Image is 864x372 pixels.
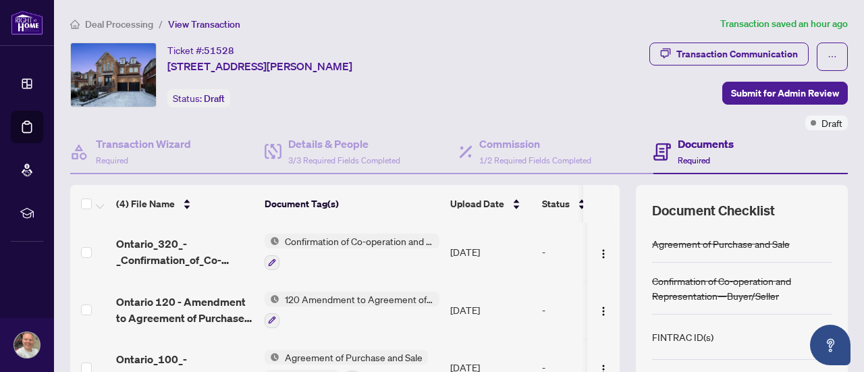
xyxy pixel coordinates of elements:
img: Status Icon [265,234,279,248]
div: Transaction Communication [676,43,798,65]
button: Status Icon120 Amendment to Agreement of Purchase and Sale [265,292,439,328]
span: 51528 [204,45,234,57]
button: Submit for Admin Review [722,82,848,105]
th: Upload Date [445,185,537,223]
span: Submit for Admin Review [731,82,839,104]
span: Ontario_320_-_Confirmation_of_Co-operation_and_Representation_14.pdf [116,236,254,268]
h4: Commission [479,136,591,152]
button: Logo [593,241,614,263]
h4: Transaction Wizard [96,136,191,152]
span: Upload Date [450,196,504,211]
span: Confirmation of Co-operation and Representation—Buyer/Seller [279,234,439,248]
span: Ontario 120 - Amendment to Agreement of Purchase and Sale-2.pdf [116,294,254,326]
span: 3/3 Required Fields Completed [288,155,400,165]
img: Status Icon [265,350,279,365]
span: Status [542,196,570,211]
button: Open asap [810,325,850,365]
img: Logo [598,306,609,317]
h4: Details & People [288,136,400,152]
article: Transaction saved an hour ago [720,16,848,32]
span: Document Checklist [652,201,775,220]
button: Logo [593,299,614,321]
span: ellipsis [828,52,837,61]
img: Status Icon [265,292,279,307]
div: Status: [167,89,230,107]
span: Draft [204,92,225,105]
img: Profile Icon [14,332,40,358]
div: Ticket #: [167,43,234,58]
th: Status [537,185,651,223]
img: logo [11,10,43,35]
span: Draft [821,115,842,130]
div: - [542,244,646,259]
img: IMG-W12136665_1.jpg [71,43,156,107]
th: (4) File Name [111,185,259,223]
td: [DATE] [445,223,537,281]
div: - [542,302,646,317]
h4: Documents [678,136,734,152]
div: Confirmation of Co-operation and Representation—Buyer/Seller [652,273,832,303]
button: Transaction Communication [649,43,809,65]
div: FINTRAC ID(s) [652,329,713,344]
span: [STREET_ADDRESS][PERSON_NAME] [167,58,352,74]
button: Status IconConfirmation of Co-operation and Representation—Buyer/Seller [265,234,439,270]
span: 120 Amendment to Agreement of Purchase and Sale [279,292,439,307]
span: Required [678,155,710,165]
li: / [159,16,163,32]
span: home [70,20,80,29]
span: (4) File Name [116,196,175,211]
span: View Transaction [168,18,240,30]
td: [DATE] [445,281,537,339]
div: Agreement of Purchase and Sale [652,236,790,251]
img: Logo [598,248,609,259]
span: Required [96,155,128,165]
span: Agreement of Purchase and Sale [279,350,428,365]
span: 1/2 Required Fields Completed [479,155,591,165]
span: Deal Processing [85,18,153,30]
th: Document Tag(s) [259,185,445,223]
